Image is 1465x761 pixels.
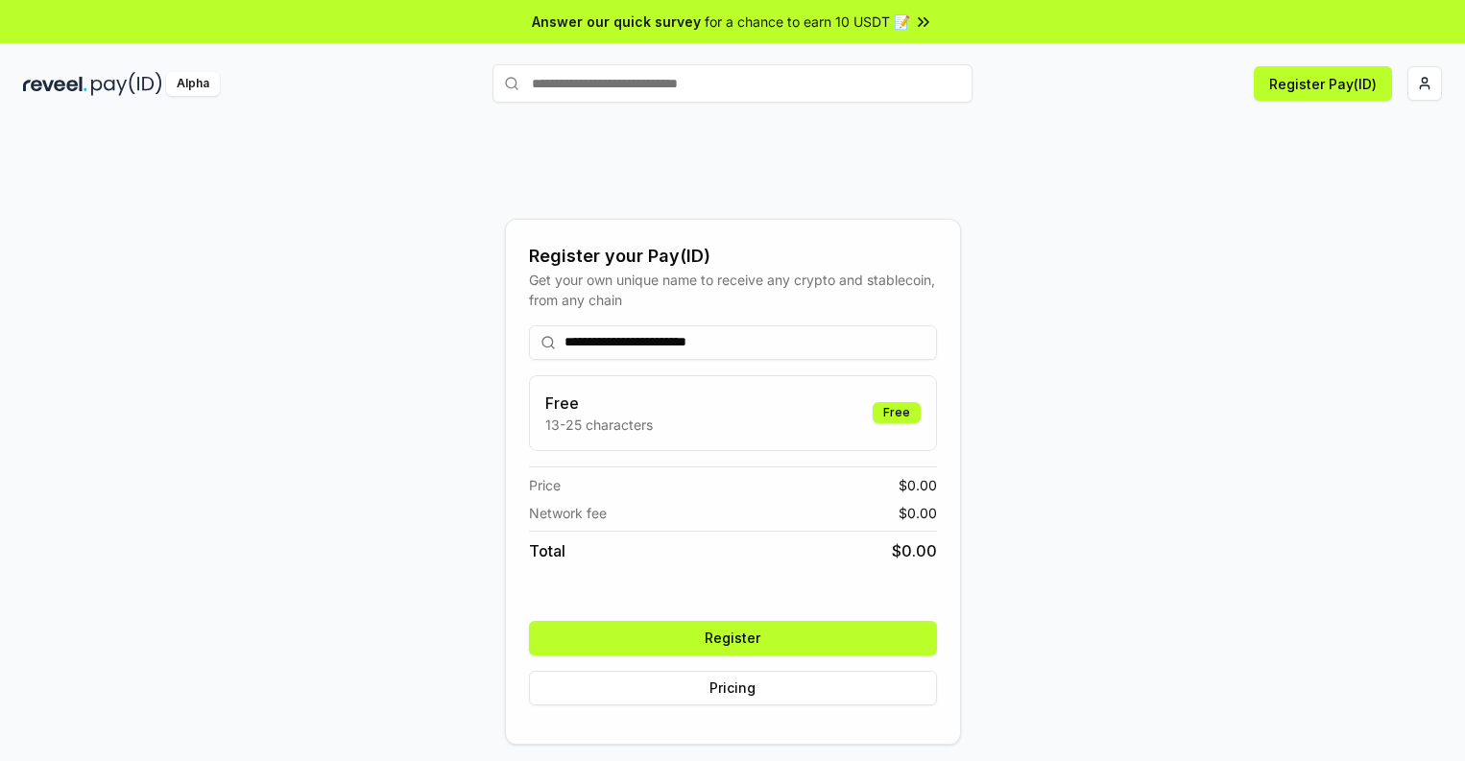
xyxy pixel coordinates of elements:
[166,72,220,96] div: Alpha
[1254,66,1392,101] button: Register Pay(ID)
[532,12,701,32] span: Answer our quick survey
[529,621,937,655] button: Register
[529,475,561,495] span: Price
[91,72,162,96] img: pay_id
[529,503,607,523] span: Network fee
[529,539,565,562] span: Total
[529,243,937,270] div: Register your Pay(ID)
[899,475,937,495] span: $ 0.00
[705,12,910,32] span: for a chance to earn 10 USDT 📝
[23,72,87,96] img: reveel_dark
[545,392,653,415] h3: Free
[529,270,937,310] div: Get your own unique name to receive any crypto and stablecoin, from any chain
[545,415,653,435] p: 13-25 characters
[899,503,937,523] span: $ 0.00
[892,539,937,562] span: $ 0.00
[873,402,921,423] div: Free
[529,671,937,705] button: Pricing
